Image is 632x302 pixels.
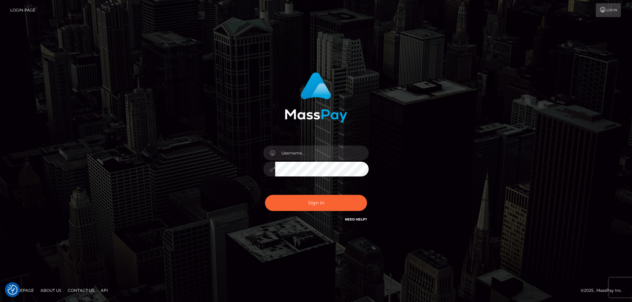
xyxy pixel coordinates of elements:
[8,285,17,295] img: Revisit consent button
[581,287,627,294] div: © 2025 , MassPay Inc.
[38,285,64,295] a: About Us
[98,285,111,295] a: API
[285,72,347,123] img: MassPay Login
[65,285,97,295] a: Contact Us
[596,3,621,17] a: Login
[8,285,17,295] button: Consent Preferences
[10,3,36,17] a: Login Page
[7,285,37,295] a: Homepage
[275,146,369,160] input: Username...
[265,195,367,211] button: Sign in
[345,217,367,221] a: Need Help?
